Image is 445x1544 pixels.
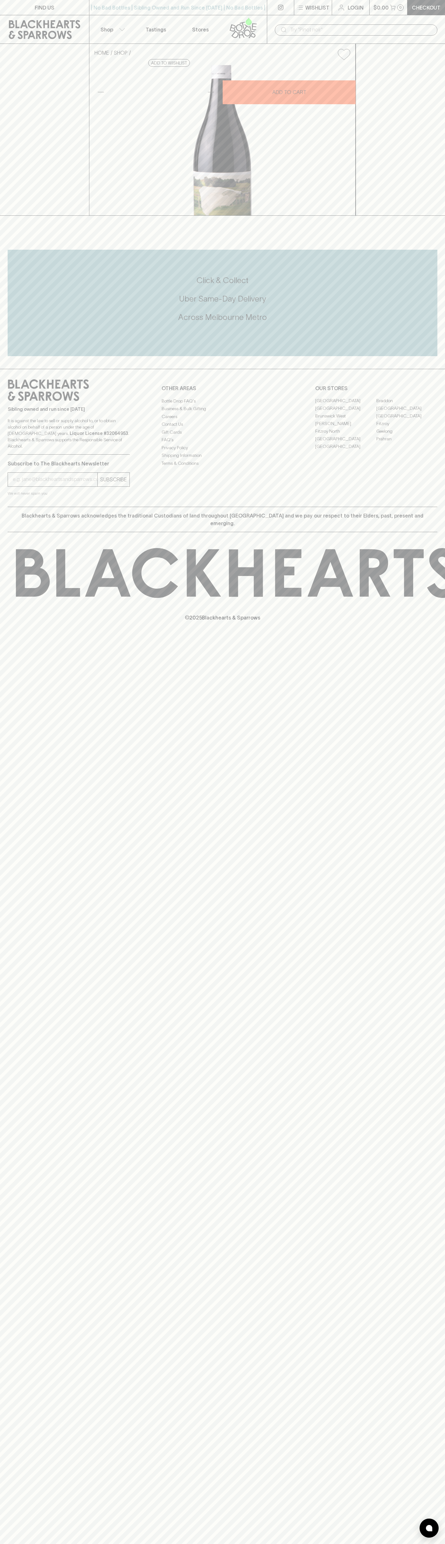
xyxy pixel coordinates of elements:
p: Wishlist [305,4,330,11]
button: Add to wishlist [148,59,190,67]
a: Careers [162,413,284,420]
p: Subscribe to The Blackhearts Newsletter [8,460,130,467]
p: OUR STORES [315,384,437,392]
button: SUBSCRIBE [98,473,129,486]
p: Tastings [146,26,166,33]
a: Bottle Drop FAQ's [162,397,284,405]
a: Gift Cards [162,428,284,436]
p: Blackhearts & Sparrows acknowledges the traditional Custodians of land throughout [GEOGRAPHIC_DAT... [12,512,433,527]
a: [GEOGRAPHIC_DATA] [376,412,437,420]
button: Shop [89,15,134,44]
button: ADD TO CART [223,80,356,104]
p: Sibling owned and run since [DATE] [8,406,130,412]
a: [GEOGRAPHIC_DATA] [376,405,437,412]
a: [PERSON_NAME] [315,420,376,428]
a: FAQ's [162,436,284,444]
a: Contact Us [162,421,284,428]
a: SHOP [114,50,128,56]
a: [GEOGRAPHIC_DATA] [315,443,376,450]
div: Call to action block [8,250,437,356]
a: Geelong [376,428,437,435]
p: FIND US [35,4,54,11]
a: Business & Bulk Gifting [162,405,284,413]
a: Tastings [134,15,178,44]
a: Stores [178,15,223,44]
h5: Click & Collect [8,275,437,286]
a: [GEOGRAPHIC_DATA] [315,397,376,405]
p: We will never spam you [8,490,130,497]
img: bubble-icon [426,1525,432,1531]
p: SUBSCRIBE [100,476,127,483]
p: 0 [399,6,402,9]
p: $0.00 [373,4,389,11]
img: 40522.png [89,65,355,215]
strong: Liquor License #32064953 [70,431,128,436]
a: [GEOGRAPHIC_DATA] [315,435,376,443]
a: Braddon [376,397,437,405]
a: [GEOGRAPHIC_DATA] [315,405,376,412]
p: ADD TO CART [272,88,306,96]
a: Shipping Information [162,452,284,459]
a: Prahran [376,435,437,443]
h5: Across Melbourne Metro [8,312,437,322]
h5: Uber Same-Day Delivery [8,294,437,304]
p: Login [348,4,364,11]
p: OTHER AREAS [162,384,284,392]
a: Privacy Policy [162,444,284,451]
p: Checkout [412,4,441,11]
input: e.g. jane@blackheartsandsparrows.com.au [13,474,97,484]
a: Fitzroy [376,420,437,428]
p: It is against the law to sell or supply alcohol to, or to obtain alcohol on behalf of a person un... [8,417,130,449]
p: Stores [192,26,209,33]
a: Brunswick West [315,412,376,420]
a: HOME [94,50,109,56]
a: Fitzroy North [315,428,376,435]
button: Add to wishlist [335,46,353,63]
input: Try "Pinot noir" [290,25,432,35]
a: Terms & Conditions [162,459,284,467]
p: Shop [101,26,113,33]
